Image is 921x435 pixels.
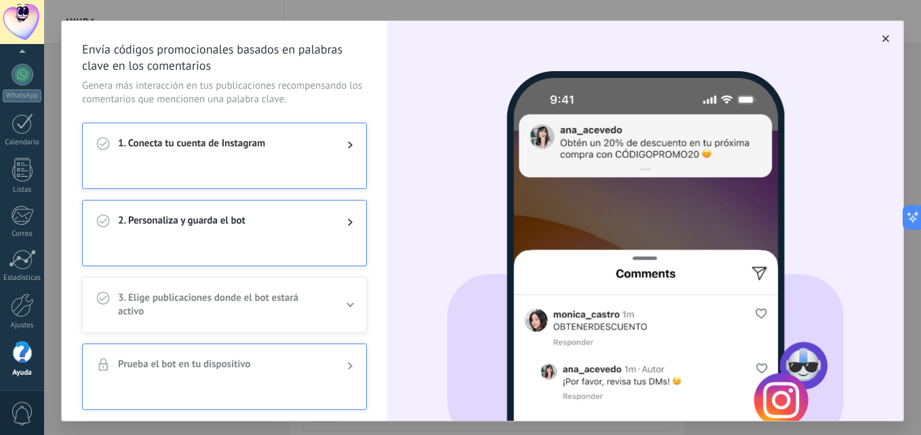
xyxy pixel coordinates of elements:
div: Calendario [3,138,42,147]
span: 2. Personaliza y guarda el bot [118,214,326,230]
div: Listas [3,186,42,194]
span: Genera más interacción en tus publicaciones recompensando los comentarios que mencionen una palab... [82,79,367,106]
div: WhatsApp [3,89,41,102]
span: Prueba el bot en tu dispositivo [118,358,326,374]
span: 3. Elige publicaciones donde el bot estará activo [118,291,326,318]
span: 1. Conecta tu cuenta de Instagram [118,137,326,153]
div: Estadísticas [3,274,42,283]
span: Envía códigos promocionales basados en palabras clave en los comentarios [82,41,367,74]
div: Correo [3,230,42,239]
div: Ajustes [3,321,42,330]
div: Ayuda [3,369,42,377]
